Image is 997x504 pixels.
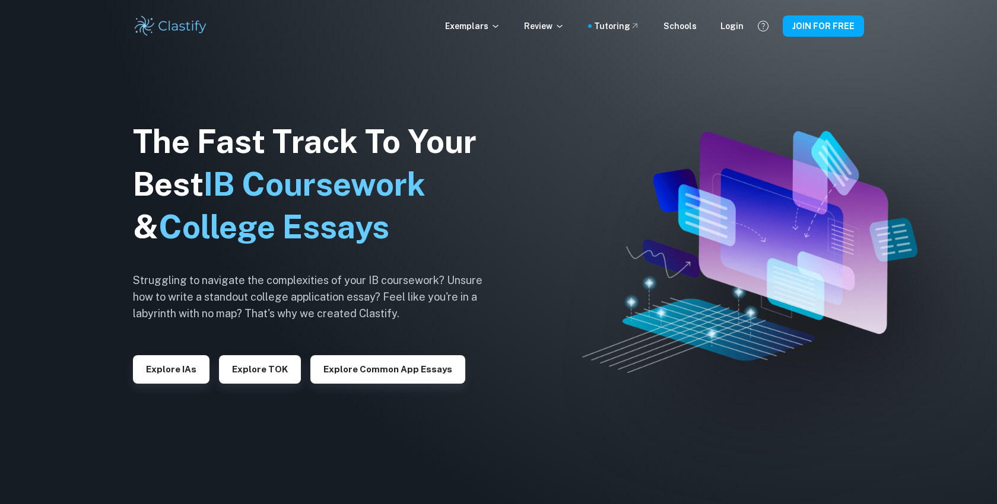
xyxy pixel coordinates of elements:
a: Explore Common App essays [310,363,465,374]
a: Schools [663,20,697,33]
a: Explore TOK [219,363,301,374]
p: Exemplars [445,20,500,33]
h6: Struggling to navigate the complexities of your IB coursework? Unsure how to write a standout col... [133,272,501,322]
button: Explore TOK [219,355,301,384]
button: Explore IAs [133,355,209,384]
a: Explore IAs [133,363,209,374]
a: Tutoring [594,20,640,33]
span: College Essays [158,208,389,245]
button: Explore Common App essays [310,355,465,384]
button: Help and Feedback [753,16,773,36]
h1: The Fast Track To Your Best & [133,120,501,248]
span: IB Coursework [204,165,426,203]
button: JOIN FOR FREE [783,15,864,37]
a: Login [720,20,744,33]
img: Clastify logo [133,14,208,38]
img: Clastify hero [582,131,917,373]
p: Review [524,20,564,33]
